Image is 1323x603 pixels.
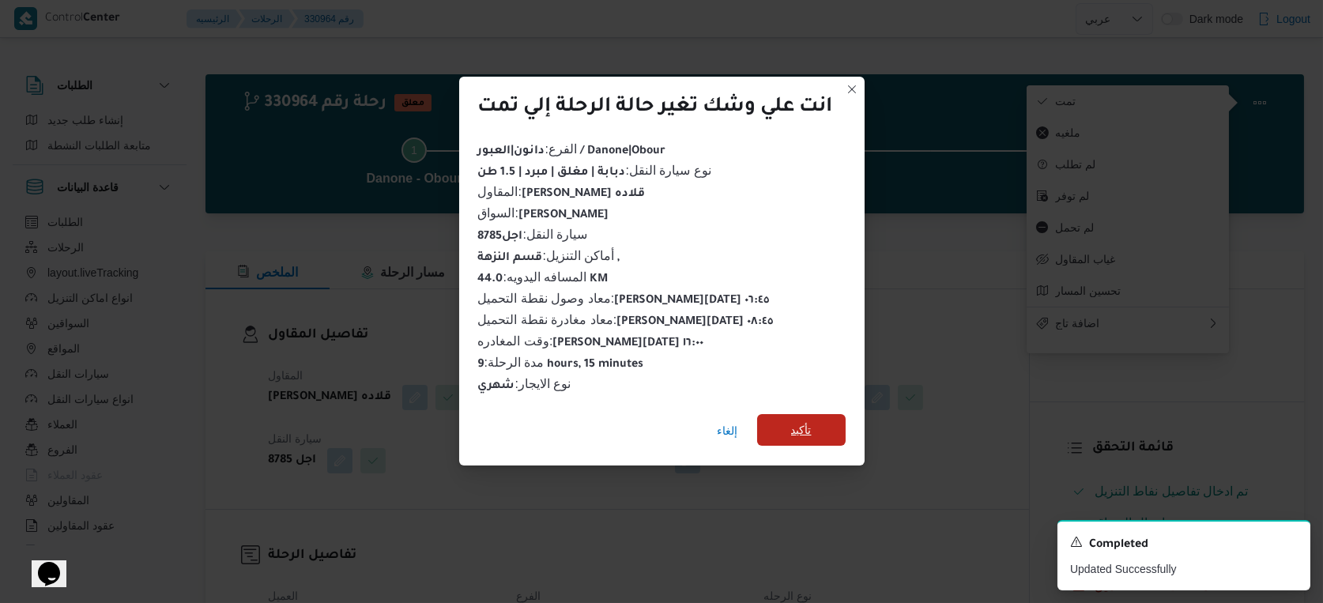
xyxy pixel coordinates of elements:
b: دبابة | مغلق | مبرد | 1.5 طن [478,167,626,179]
b: شهري [478,380,515,393]
span: تأكيد [791,420,812,439]
iframe: chat widget [16,540,66,587]
button: Closes this modal window [842,80,861,99]
b: قسم النزهة , [478,252,620,265]
span: أماكن التنزيل : [478,249,620,262]
span: نوع الايجار : [478,377,571,390]
b: 44.0 KM [478,273,609,286]
b: [PERSON_NAME][DATE] ٠٦:٤٥ [614,295,769,307]
p: Updated Successfully [1070,561,1298,578]
button: إلغاء [711,415,744,447]
span: معاد مغادرة نقطة التحميل : [478,313,774,326]
span: إلغاء [718,421,738,440]
span: نوع سيارة النقل : [478,164,711,177]
b: [PERSON_NAME] قلاده [522,188,645,201]
b: اجل8785 [478,231,523,243]
b: [PERSON_NAME][DATE] ٠٨:٤٥ [616,316,773,329]
span: الفرع : [478,142,665,156]
span: سيارة النقل : [478,228,588,241]
span: المسافه اليدويه : [478,270,609,284]
b: دانون|العبور / Danone|Obour [478,145,665,158]
button: تأكيد [757,414,846,446]
span: المقاول : [478,185,645,198]
span: Completed [1089,536,1148,555]
span: وقت المغادره : [478,334,704,348]
b: [PERSON_NAME][DATE] ١٦:٠٠ [552,337,703,350]
div: Notification [1070,534,1298,555]
div: انت علي وشك تغير حالة الرحلة إلي تمت [478,96,833,121]
b: 9 hours, 15 minutes [478,359,644,371]
b: [PERSON_NAME] [518,209,609,222]
span: السواق : [478,206,609,220]
span: مدة الرحلة : [478,356,644,369]
span: معاد وصول نقطة التحميل : [478,292,770,305]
